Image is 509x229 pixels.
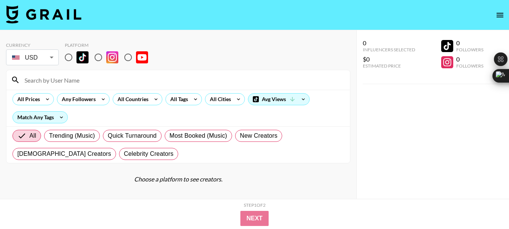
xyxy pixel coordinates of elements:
div: Platform [65,42,154,48]
div: 0 [363,39,415,47]
span: Trending (Music) [49,131,95,140]
div: Step 1 of 2 [244,202,266,208]
div: Match Any Tags [13,112,67,123]
div: All Tags [166,94,190,105]
img: Grail Talent [6,5,81,23]
input: Search by User Name [20,74,345,86]
img: TikTok [76,51,89,63]
img: YouTube [136,51,148,63]
span: Most Booked (Music) [170,131,227,140]
span: Quick Turnaround [108,131,157,140]
span: All [29,131,36,140]
span: Celebrity Creators [124,149,174,158]
img: Instagram [106,51,118,63]
iframe: Drift Widget Chat Controller [471,191,500,220]
div: USD [8,51,57,64]
div: Influencers Selected [363,47,415,52]
div: 0 [456,39,483,47]
span: New Creators [240,131,278,140]
div: All Countries [113,94,150,105]
div: Avg Views [248,94,309,105]
div: 0 [456,55,483,63]
div: Followers [456,63,483,69]
div: $0 [363,55,415,63]
span: [DEMOGRAPHIC_DATA] Creators [17,149,111,158]
div: Followers [456,47,483,52]
div: Estimated Price [363,63,415,69]
div: Currency [6,42,59,48]
div: All Cities [205,94,232,105]
div: Choose a platform to see creators. [6,175,350,183]
div: All Prices [13,94,41,105]
div: Any Followers [57,94,97,105]
button: Next [240,211,269,226]
button: open drawer [492,8,507,23]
